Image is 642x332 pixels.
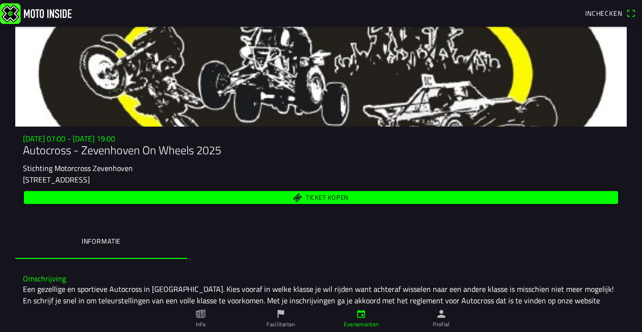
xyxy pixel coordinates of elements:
[23,143,619,157] h1: Autocross - Zevenhoven On Wheels 2025
[82,236,121,246] ion-label: Informatie
[276,309,286,319] ion-icon: flag
[23,162,133,174] ion-text: Stichting Motorcross Zevenhoven
[344,320,379,329] ion-label: Evenementen
[267,320,295,329] ion-label: Faciliteiten
[23,274,619,283] h3: Omschrijving
[23,174,90,185] ion-text: [STREET_ADDRESS]
[436,309,447,319] ion-icon: person
[196,320,205,329] ion-label: Info
[433,320,450,329] ion-label: Profiel
[580,6,640,21] a: Incheckenqr scanner
[585,8,622,18] span: Inchecken
[195,309,206,319] ion-icon: paper
[23,134,619,143] h3: [DATE] 07:00 - [DATE] 19:00
[306,195,349,201] span: Ticket kopen
[356,309,366,319] ion-icon: calendar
